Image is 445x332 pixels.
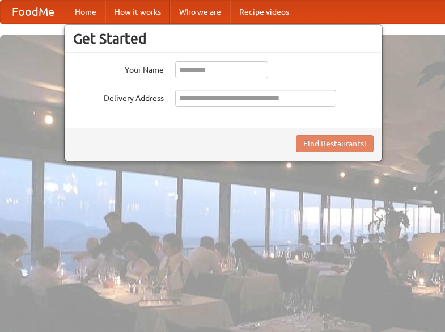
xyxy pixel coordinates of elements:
[230,1,298,23] a: Recipe videos
[73,30,374,47] h3: Get Started
[170,1,230,23] a: Who we are
[105,1,170,23] a: How it works
[1,1,66,23] a: FoodMe
[73,61,164,75] label: Your Name
[73,90,164,104] label: Delivery Address
[66,1,105,23] a: Home
[296,135,374,152] button: Find Restaurants!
